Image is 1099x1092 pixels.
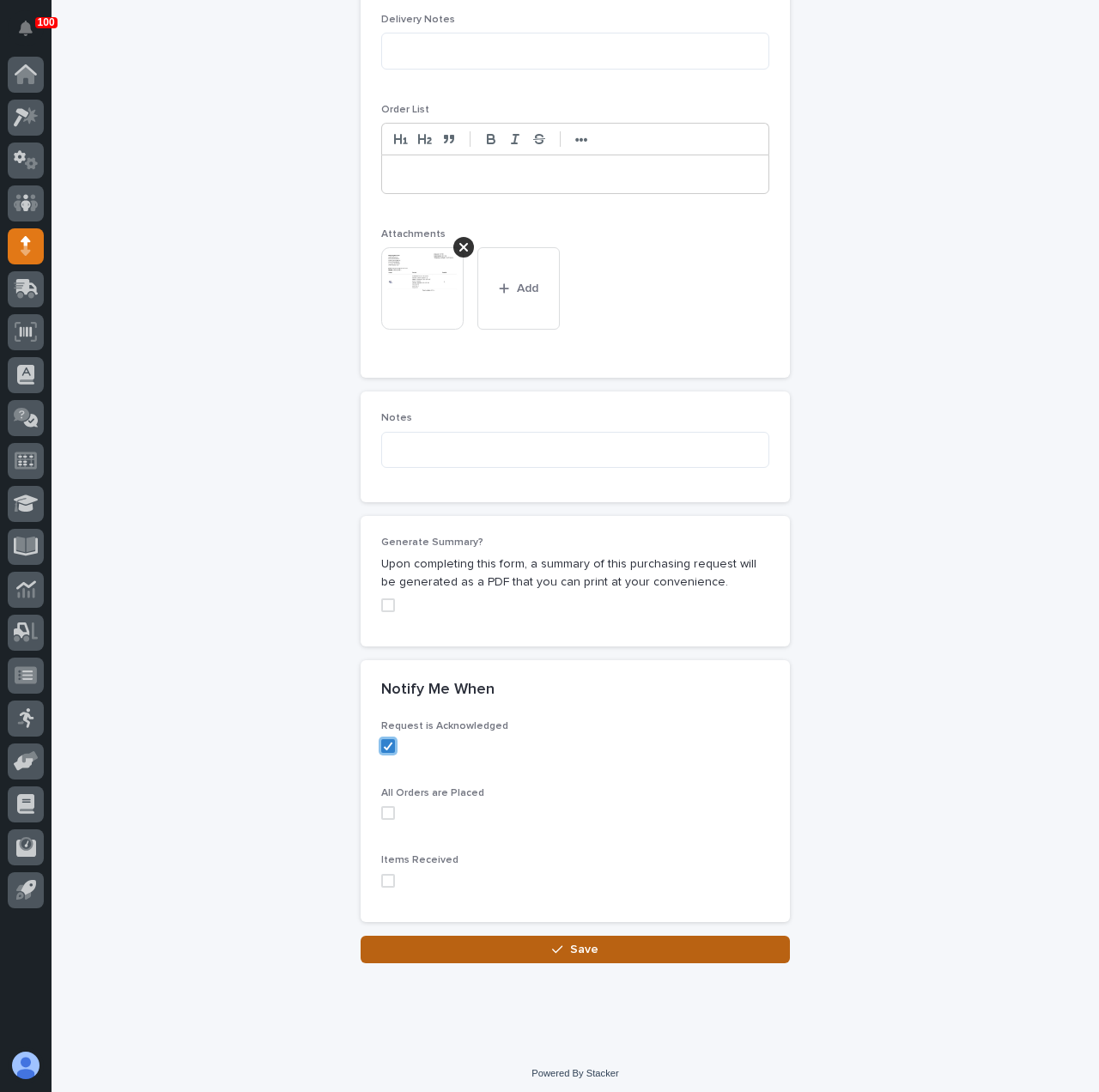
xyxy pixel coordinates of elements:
[575,133,588,147] strong: •••
[8,1047,44,1083] button: users-avatar
[381,229,446,240] span: Attachments
[381,537,483,548] span: Generate Summary?
[8,10,44,46] button: Notifications
[477,247,560,330] button: Add
[381,555,769,591] p: Upon completing this form, a summary of this purchasing request will be generated as a PDF that y...
[38,16,55,28] p: 100
[381,788,484,798] span: All Orders are Placed
[381,855,458,865] span: Items Received
[570,943,598,955] span: Save
[361,936,790,963] button: Save
[569,129,593,149] button: •••
[21,21,44,48] div: Notifications100
[381,413,412,423] span: Notes
[381,721,508,731] span: Request is Acknowledged
[381,105,429,115] span: Order List
[517,282,538,294] span: Add
[531,1068,618,1078] a: Powered By Stacker
[381,681,495,700] h2: Notify Me When
[381,15,455,25] span: Delivery Notes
